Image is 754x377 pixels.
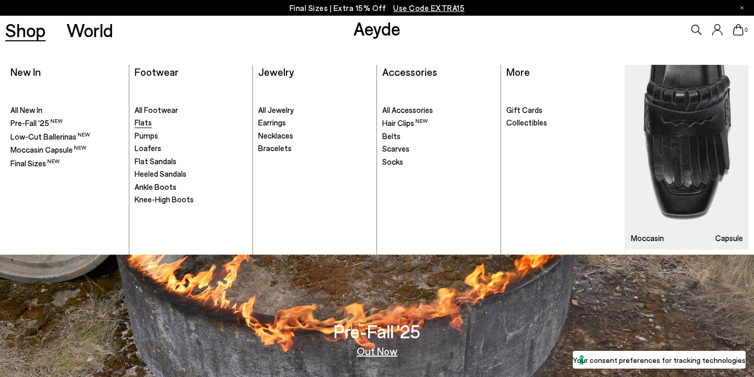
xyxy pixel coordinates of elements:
[258,105,371,116] a: All Jewelry
[382,131,495,142] a: Belts
[5,21,46,39] a: Shop
[357,346,397,356] a: Out Now
[66,21,113,39] a: World
[135,65,179,78] a: Footwear
[10,131,124,142] a: Low-Cut Ballerinas
[10,132,90,141] span: Low-Cut Ballerinas
[573,351,746,369] button: Your consent preferences for tracking technologies
[10,145,86,154] span: Moccasin Capsule
[353,17,401,39] a: Aeyde
[506,105,620,116] a: Gift Cards
[573,355,746,365] label: Your consent preferences for tracking technologies
[258,143,292,153] span: Bracelets
[135,169,248,179] a: Heeled Sandals
[715,234,743,242] h3: Capsule
[258,131,293,140] span: Necklaces
[382,118,495,129] a: Hair Clips
[135,131,158,140] span: Pumps
[625,65,749,249] img: Mobile_e6eede4d-78b8-4bd1-ae2a-4197e375e133_900x.jpg
[135,118,248,128] a: Flats
[10,144,124,155] a: Moccasin Capsule
[10,158,60,168] span: Final Sizes
[382,118,428,128] span: Hair Clips
[506,118,620,128] a: Collectibles
[10,158,124,169] a: Final Sizes
[135,195,194,204] span: Knee-High Boots
[135,156,248,167] a: Flat Sandals
[258,131,371,141] a: Necklaces
[135,143,161,153] span: Loafers
[382,65,437,78] a: Accessories
[258,118,371,128] a: Earrings
[258,105,294,115] span: All Jewelry
[258,143,371,154] a: Bracelets
[625,65,749,249] a: Moccasin Capsule
[10,118,63,128] span: Pre-Fall '25
[506,105,542,115] span: Gift Cards
[258,118,286,127] span: Earrings
[334,322,420,340] h3: Pre-Fall '25
[10,65,41,78] a: New In
[10,105,124,116] a: All New In
[631,234,664,242] h3: Moccasin
[382,105,495,116] a: All Accessories
[290,2,465,15] p: Final Sizes | Extra 15% Off
[382,157,495,167] a: Socks
[506,65,530,78] a: More
[135,105,178,115] span: All Footwear
[135,182,248,192] a: Ankle Boots
[744,27,749,33] span: 0
[733,24,744,36] a: 0
[10,118,124,129] a: Pre-Fall '25
[506,118,547,127] span: Collectibles
[135,143,248,154] a: Loafers
[135,156,176,166] span: Flat Sandals
[135,169,186,178] span: Heeled Sandals
[382,131,401,141] span: Belts
[135,105,248,116] a: All Footwear
[382,157,403,166] span: Socks
[393,3,464,13] span: Navigate to /collections/ss25-final-sizes
[135,182,176,191] span: Ankle Boots
[382,144,495,154] a: Scarves
[382,105,433,115] span: All Accessories
[258,65,294,78] a: Jewelry
[135,118,152,127] span: Flats
[135,195,248,205] a: Knee-High Boots
[10,105,42,115] span: All New In
[382,144,409,153] span: Scarves
[135,131,248,141] a: Pumps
